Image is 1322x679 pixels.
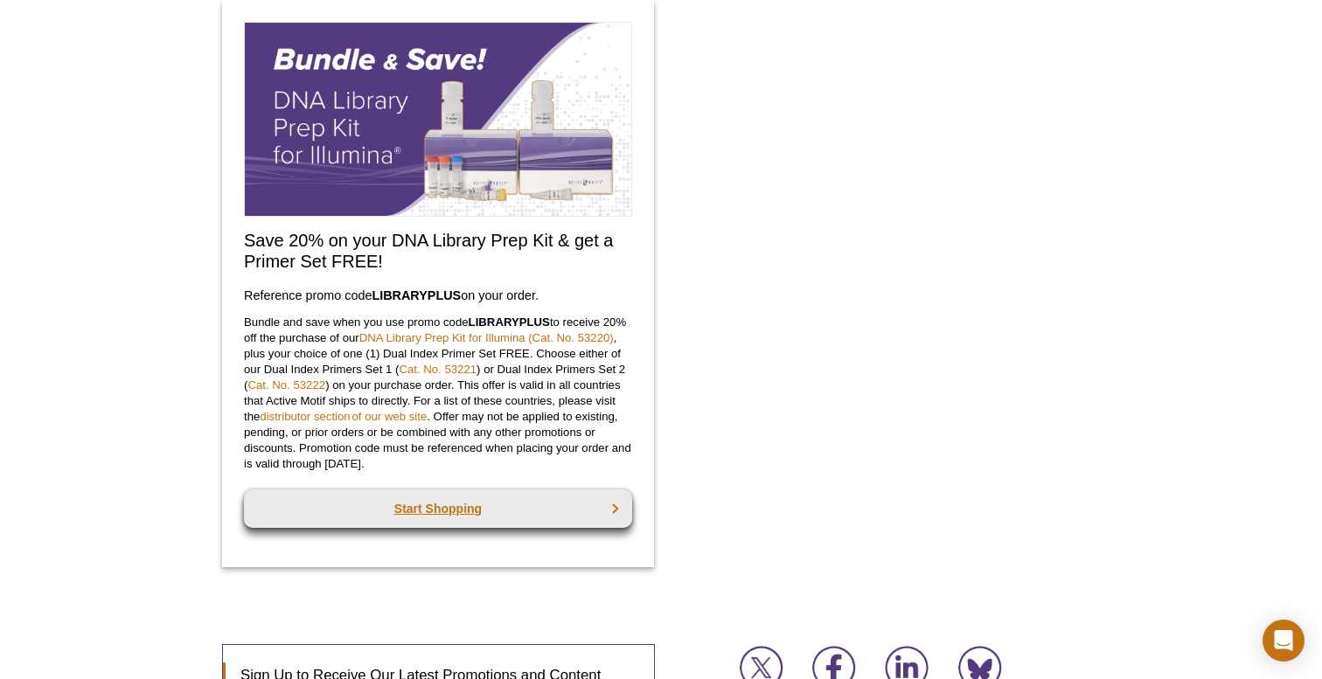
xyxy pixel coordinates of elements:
strong: LIBRARYPLUS [469,315,550,329]
img: Save on our DNA Library Prep Kit [244,22,632,217]
p: Bundle and save when you use promo code to receive 20% off the purchase of our , plus your choice... [244,315,632,472]
strong: LIBRARYPLUS [372,288,461,302]
h2: Save 20% on your DNA Library Prep Kit & get a Primer Set FREE! [244,230,632,272]
div: Open Intercom Messenger [1263,620,1305,662]
a: DNA Library Prep Kit for Illumina (Cat. No. 53220) [359,331,614,344]
a: distributor section of our web site [260,410,427,423]
a: Cat. No. 53222 [247,378,325,391]
a: Start Shopping [244,489,632,528]
a: Cat. No. 53221 [399,363,477,376]
h3: Reference promo code on your order. [244,285,632,306]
